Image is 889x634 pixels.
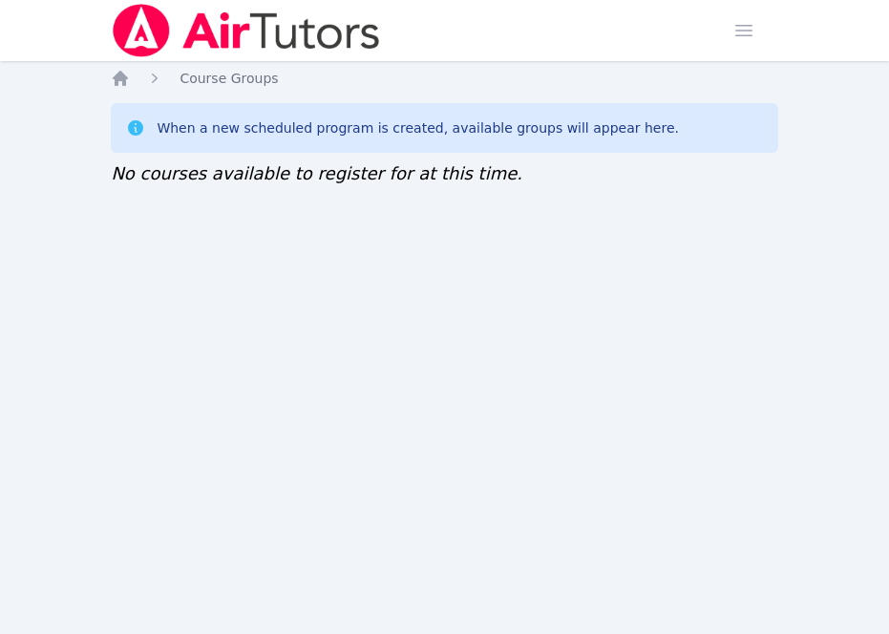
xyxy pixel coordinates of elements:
[180,71,278,86] span: Course Groups
[111,163,522,183] span: No courses available to register for at this time.
[157,118,679,137] div: When a new scheduled program is created, available groups will appear here.
[180,69,278,88] a: Course Groups
[111,69,777,88] nav: Breadcrumb
[111,4,381,57] img: Air Tutors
